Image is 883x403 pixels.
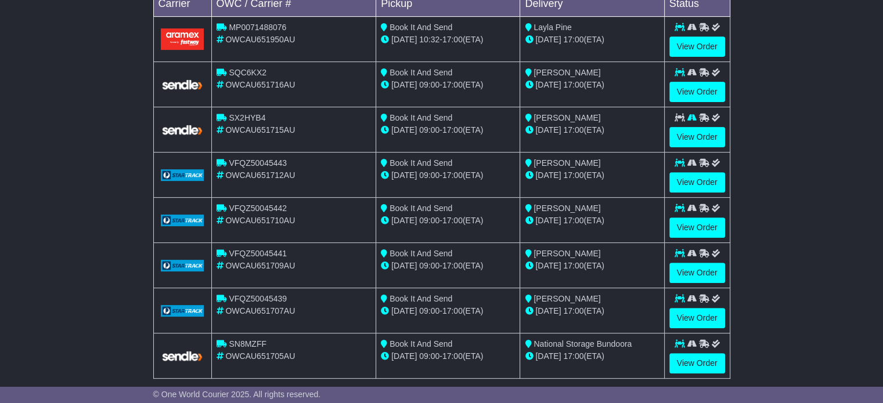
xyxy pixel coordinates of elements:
span: 10:32 [419,35,439,44]
img: GetCarrierServiceLogo [161,169,204,181]
a: View Order [669,353,725,373]
span: 17:00 [563,125,583,135]
span: 17:00 [442,125,463,135]
div: - (ETA) [381,215,515,227]
span: OWCAU651715AU [225,125,295,135]
span: 17:00 [442,80,463,89]
span: [DATE] [391,125,417,135]
span: [PERSON_NAME] [534,204,600,213]
a: View Order [669,37,725,57]
span: 17:00 [442,170,463,180]
div: (ETA) [525,124,659,136]
span: Book It And Send [390,249,452,258]
span: [DATE] [391,261,417,270]
div: - (ETA) [381,305,515,317]
span: [DATE] [535,125,561,135]
span: 17:00 [442,261,463,270]
span: 17:00 [563,80,583,89]
span: 17:00 [563,261,583,270]
span: SX2HYB4 [229,113,265,122]
span: 09:00 [419,351,439,361]
span: Book It And Send [390,113,452,122]
span: VFQZ50045439 [229,294,287,303]
span: 09:00 [419,170,439,180]
span: [DATE] [535,35,561,44]
span: Book It And Send [390,68,452,77]
div: (ETA) [525,350,659,362]
a: View Order [669,308,725,328]
span: Book It And Send [390,23,452,32]
span: OWCAU651712AU [225,170,295,180]
span: © One World Courier 2025. All rights reserved. [153,390,321,399]
span: [DATE] [391,35,417,44]
span: Book It And Send [390,204,452,213]
div: (ETA) [525,79,659,91]
span: OWCAU651710AU [225,216,295,225]
div: - (ETA) [381,79,515,91]
span: 09:00 [419,125,439,135]
span: OWCAU651707AU [225,306,295,315]
a: View Order [669,217,725,238]
span: [DATE] [391,351,417,361]
span: 17:00 [563,306,583,315]
span: 09:00 [419,216,439,225]
span: [DATE] [535,216,561,225]
div: (ETA) [525,305,659,317]
span: SN8MZFF [229,339,266,348]
span: [PERSON_NAME] [534,113,600,122]
span: OWCAU651716AU [225,80,295,89]
span: SQC6KX2 [229,68,266,77]
span: 17:00 [442,351,463,361]
span: VFQZ50045442 [229,204,287,213]
span: Book It And Send [390,158,452,168]
span: [DATE] [535,306,561,315]
span: 09:00 [419,261,439,270]
img: GetCarrierServiceLogo [161,215,204,226]
div: - (ETA) [381,34,515,46]
span: [DATE] [535,80,561,89]
span: 17:00 [442,216,463,225]
img: GetCarrierServiceLogo [161,124,204,136]
div: - (ETA) [381,350,515,362]
a: View Order [669,82,725,102]
span: 09:00 [419,306,439,315]
span: 17:00 [442,35,463,44]
span: 09:00 [419,80,439,89]
span: [DATE] [535,351,561,361]
img: GetCarrierServiceLogo [161,350,204,362]
span: MP0071488076 [229,23,286,32]
span: OWCAU651950AU [225,35,295,44]
span: 17:00 [563,351,583,361]
span: [DATE] [391,170,417,180]
span: [DATE] [391,216,417,225]
span: [PERSON_NAME] [534,68,600,77]
span: National Storage Bundoora [534,339,632,348]
span: Book It And Send [390,339,452,348]
div: (ETA) [525,215,659,227]
span: 17:00 [563,170,583,180]
div: - (ETA) [381,124,515,136]
div: - (ETA) [381,260,515,272]
span: VFQZ50045441 [229,249,287,258]
img: GetCarrierServiceLogo [161,260,204,271]
span: [DATE] [535,261,561,270]
span: OWCAU651705AU [225,351,295,361]
span: [DATE] [391,306,417,315]
div: (ETA) [525,260,659,272]
span: [DATE] [391,80,417,89]
div: - (ETA) [381,169,515,181]
img: Aramex.png [161,28,204,50]
span: [PERSON_NAME] [534,158,600,168]
span: [PERSON_NAME] [534,294,600,303]
a: View Order [669,172,725,193]
span: 17:00 [563,35,583,44]
span: [DATE] [535,170,561,180]
span: 17:00 [563,216,583,225]
span: VFQZ50045443 [229,158,287,168]
img: GetCarrierServiceLogo [161,305,204,317]
a: View Order [669,263,725,283]
span: Layla Pine [534,23,571,32]
span: OWCAU651709AU [225,261,295,270]
div: (ETA) [525,34,659,46]
img: GetCarrierServiceLogo [161,79,204,91]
